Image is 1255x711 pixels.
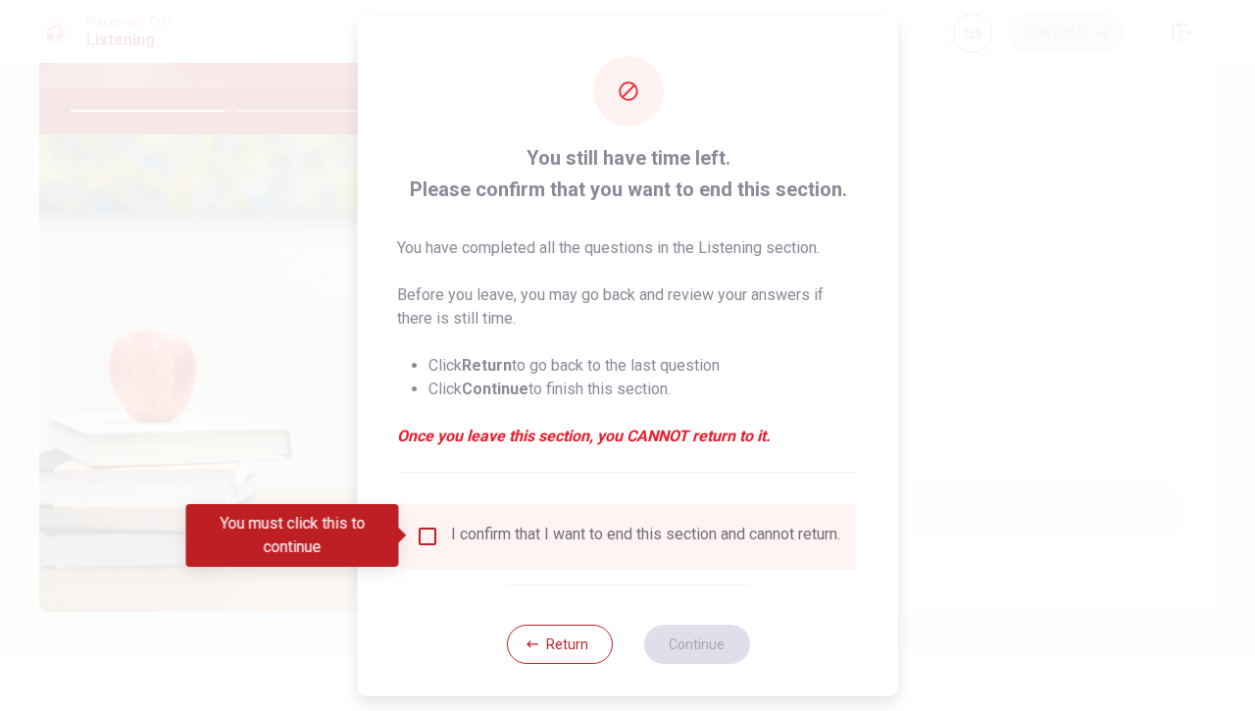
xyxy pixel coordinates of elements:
[506,624,612,663] button: Return
[451,524,840,547] div: I confirm that I want to end this section and cannot return.
[397,235,859,259] p: You have completed all the questions in the Listening section.
[397,424,859,447] em: Once you leave this section, you CANNOT return to it.
[462,355,512,374] strong: Return
[186,504,399,567] div: You must click this to continue
[643,624,749,663] button: Continue
[462,379,528,397] strong: Continue
[428,377,859,400] li: Click to finish this section.
[428,353,859,377] li: Click to go back to the last question
[397,141,859,204] span: You still have time left. Please confirm that you want to end this section.
[416,524,439,547] span: You must click this to continue
[397,282,859,330] p: Before you leave, you may go back and review your answers if there is still time.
